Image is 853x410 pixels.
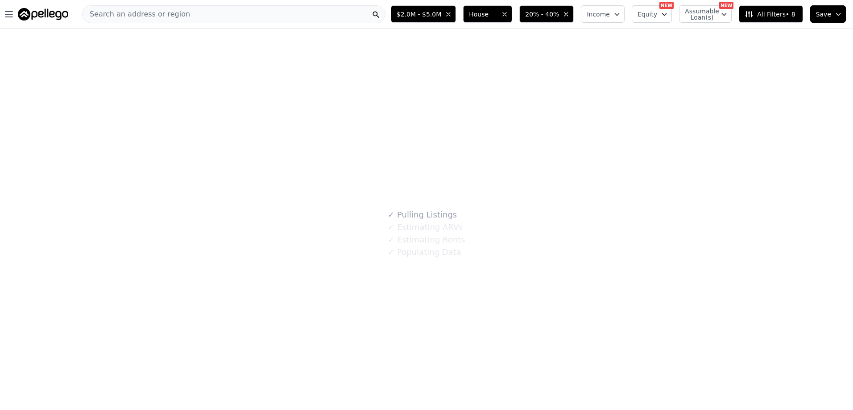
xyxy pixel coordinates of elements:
span: House [469,10,497,19]
div: NEW [719,2,733,9]
div: NEW [659,2,674,9]
button: House [463,5,512,23]
span: ✓ [388,235,394,244]
span: Equity [638,10,657,19]
div: Estimating Rents [388,234,465,246]
button: Save [810,5,846,23]
span: 20% - 40% [525,10,559,19]
button: Income [581,5,625,23]
span: All Filters • 8 [745,10,795,19]
span: Assumable Loan(s) [685,8,713,20]
img: Pellego [18,8,68,20]
button: All Filters• 8 [739,5,803,23]
span: ✓ [388,223,394,232]
div: Estimating ARVs [388,221,463,234]
div: Pulling Listings [388,209,457,221]
div: Populating Data [388,246,461,258]
button: Assumable Loan(s) [679,5,732,23]
span: Income [587,10,610,19]
button: Equity [632,5,672,23]
button: $2.0M - $5.0M [391,5,456,23]
span: Search an address or region [83,9,190,20]
button: 20% - 40% [519,5,574,23]
span: $2.0M - $5.0M [397,10,441,19]
span: ✓ [388,248,394,257]
span: Save [816,10,831,19]
span: ✓ [388,210,394,219]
